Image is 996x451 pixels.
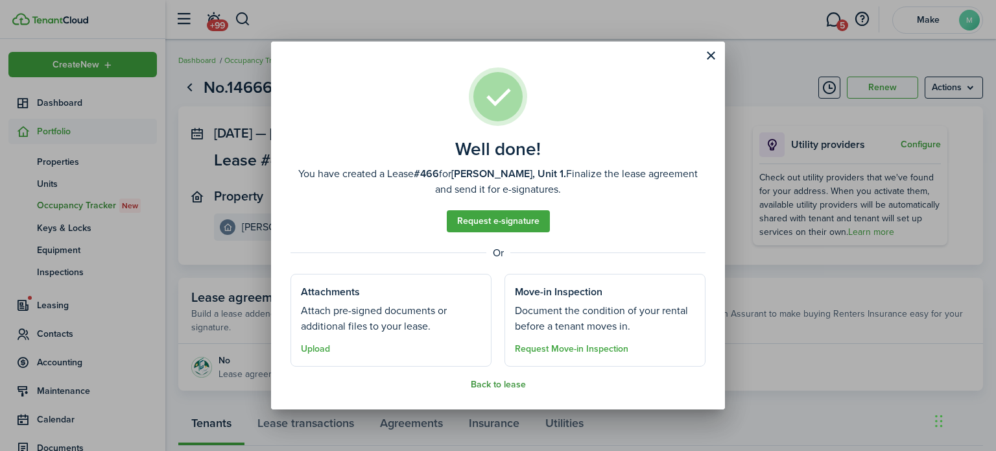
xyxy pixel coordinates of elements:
[935,402,943,441] div: Drag
[301,284,360,300] well-done-section-title: Attachments
[515,284,602,300] well-done-section-title: Move-in Inspection
[290,245,705,261] well-done-separator: Or
[515,303,695,334] well-done-section-description: Document the condition of your rental before a tenant moves in.
[700,45,722,67] button: Close modal
[455,139,541,160] well-done-title: Well done!
[447,210,550,232] a: Request e-signature
[471,380,526,390] button: Back to lease
[301,303,481,334] well-done-section-description: Attach pre-signed documents or additional files to your lease.
[290,166,705,197] well-done-description: You have created a Lease for Finalize the lease agreement and send it for e-signatures.
[301,344,330,354] button: Upload
[451,166,566,181] b: [PERSON_NAME], Unit 1.
[515,344,628,354] button: Request Move-in Inspection
[931,389,996,451] iframe: Chat Widget
[414,166,439,181] b: #466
